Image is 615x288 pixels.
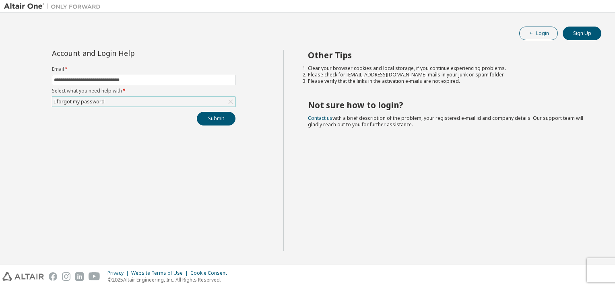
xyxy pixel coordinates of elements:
div: I forgot my password [53,97,106,106]
a: Contact us [308,115,332,121]
div: I forgot my password [52,97,235,107]
img: instagram.svg [62,272,70,281]
img: Altair One [4,2,105,10]
label: Select what you need help with [52,88,235,94]
p: © 2025 Altair Engineering, Inc. All Rights Reserved. [107,276,232,283]
li: Please check for [EMAIL_ADDRESS][DOMAIN_NAME] mails in your junk or spam folder. [308,72,587,78]
div: Privacy [107,270,131,276]
span: with a brief description of the problem, your registered e-mail id and company details. Our suppo... [308,115,583,128]
div: Website Terms of Use [131,270,190,276]
button: Login [519,27,558,40]
div: Account and Login Help [52,50,199,56]
div: Cookie Consent [190,270,232,276]
label: Email [52,66,235,72]
img: altair_logo.svg [2,272,44,281]
img: facebook.svg [49,272,57,281]
button: Sign Up [563,27,601,40]
li: Please verify that the links in the activation e-mails are not expired. [308,78,587,84]
img: youtube.svg [89,272,100,281]
li: Clear your browser cookies and local storage, if you continue experiencing problems. [308,65,587,72]
button: Submit [197,112,235,125]
h2: Other Tips [308,50,587,60]
h2: Not sure how to login? [308,100,587,110]
img: linkedin.svg [75,272,84,281]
